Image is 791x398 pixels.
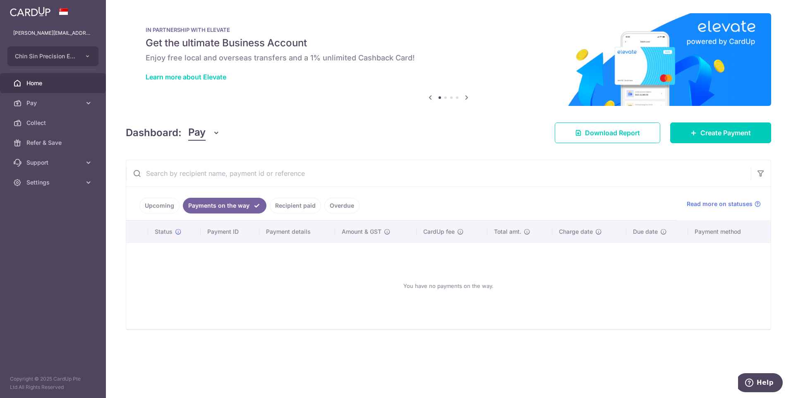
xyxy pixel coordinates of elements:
span: Charge date [559,228,593,236]
a: Payments on the way [183,198,266,213]
span: Settings [26,178,81,187]
span: Collect [26,119,81,127]
span: Pay [188,125,206,141]
span: Create Payment [700,128,751,138]
span: Home [26,79,81,87]
iframe: Opens a widget where you can find more information [738,373,783,394]
a: Recipient paid [270,198,321,213]
span: Refer & Save [26,139,81,147]
button: Pay [188,125,220,141]
a: Learn more about Elevate [146,73,226,81]
span: CardUp fee [423,228,455,236]
a: Upcoming [139,198,180,213]
input: Search by recipient name, payment id or reference [126,160,751,187]
span: Due date [633,228,658,236]
h6: Enjoy free local and overseas transfers and a 1% unlimited Cashback Card! [146,53,751,63]
p: IN PARTNERSHIP WITH ELEVATE [146,26,751,33]
a: Download Report [555,122,660,143]
button: Chin Sin Precision Engineering Pte Ltd [7,46,98,66]
span: Support [26,158,81,167]
th: Payment ID [201,221,259,242]
a: Overdue [324,198,360,213]
span: Pay [26,99,81,107]
a: Create Payment [670,122,771,143]
span: Chin Sin Precision Engineering Pte Ltd [15,52,76,60]
img: Renovation banner [126,13,771,106]
a: Read more on statuses [687,200,761,208]
th: Payment method [688,221,771,242]
span: Download Report [585,128,640,138]
h4: Dashboard: [126,125,182,140]
h5: Get the ultimate Business Account [146,36,751,50]
p: [PERSON_NAME][EMAIL_ADDRESS][DOMAIN_NAME] [13,29,93,37]
span: Total amt. [494,228,521,236]
span: Read more on statuses [687,200,753,208]
th: Payment details [259,221,336,242]
span: Amount & GST [342,228,381,236]
span: Status [155,228,173,236]
img: CardUp [10,7,50,17]
div: You have no payments on the way. [136,249,761,322]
